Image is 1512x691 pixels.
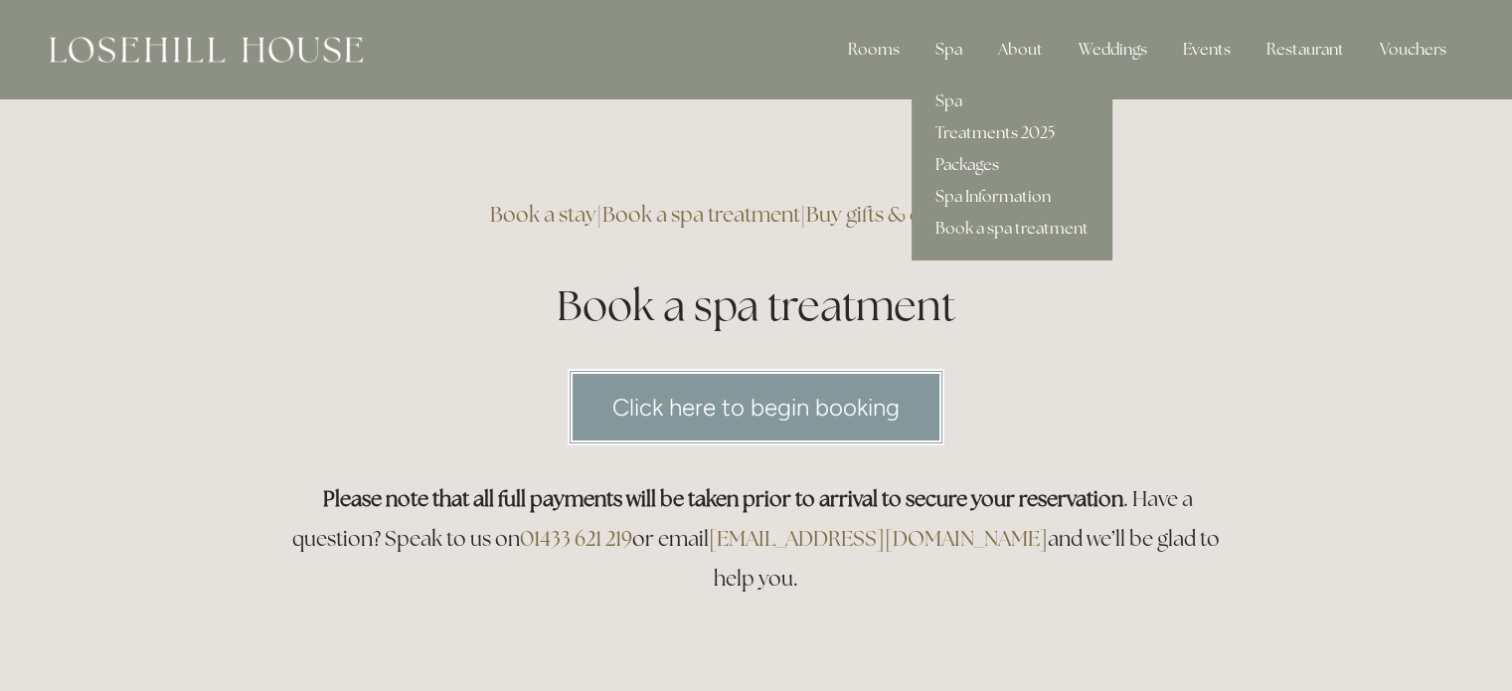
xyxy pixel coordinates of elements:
[982,30,1059,70] div: About
[323,485,1123,512] strong: Please note that all full payments will be taken prior to arrival to secure your reservation
[281,479,1232,599] h3: . Have a question? Speak to us on or email and we’ll be glad to help you.
[832,30,916,70] div: Rooms
[490,201,596,228] a: Book a stay
[1364,30,1462,70] a: Vouchers
[50,37,363,63] img: Losehill House
[281,276,1232,335] h1: Book a spa treatment
[1251,30,1360,70] div: Restaurant
[912,213,1112,245] a: Book a spa treatment
[1063,30,1163,70] div: Weddings
[920,30,978,70] div: Spa
[806,201,1022,228] a: Buy gifts & experiences
[1167,30,1247,70] div: Events
[520,525,632,552] a: 01433 621 219
[912,117,1112,149] a: Treatments 2025
[912,86,1112,117] a: Spa
[602,201,800,228] a: Book a spa treatment
[568,369,944,445] a: Click here to begin booking
[709,525,1048,552] a: [EMAIL_ADDRESS][DOMAIN_NAME]
[912,149,1112,181] a: Packages
[281,195,1232,235] h3: | |
[912,181,1112,213] a: Spa Information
